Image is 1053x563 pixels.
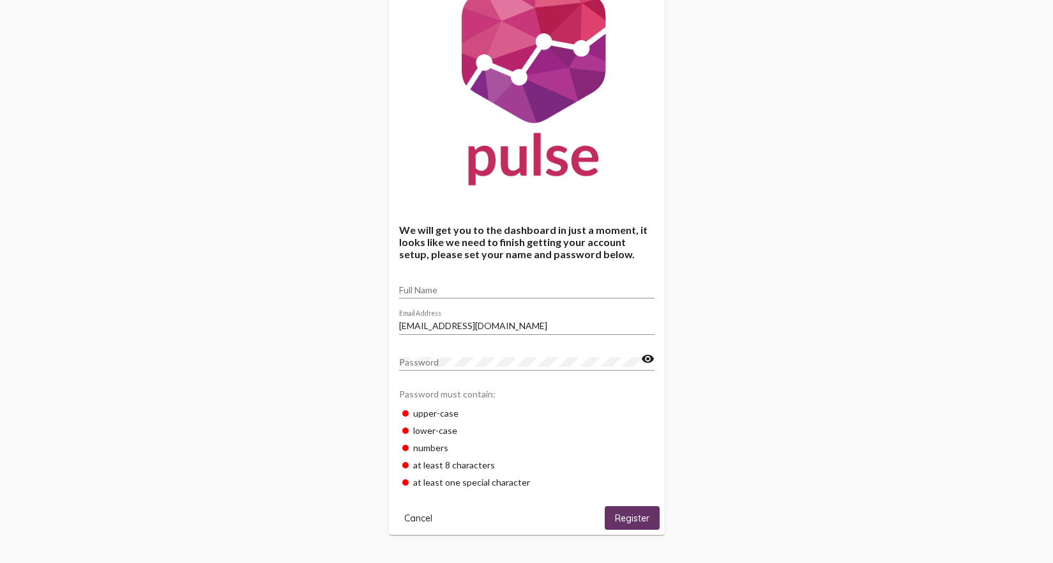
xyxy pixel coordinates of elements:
[615,513,649,524] span: Register
[605,506,660,530] button: Register
[394,506,443,530] button: Cancel
[641,351,655,367] mat-icon: visibility
[399,474,655,491] div: at least one special character
[399,439,655,456] div: numbers
[399,422,655,439] div: lower-case
[404,513,432,524] span: Cancel
[399,382,655,405] div: Password must contain:
[399,405,655,422] div: upper-case
[399,456,655,474] div: at least 8 characters
[399,224,655,260] h4: We will get you to the dashboard in just a moment, it looks like we need to finish getting your a...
